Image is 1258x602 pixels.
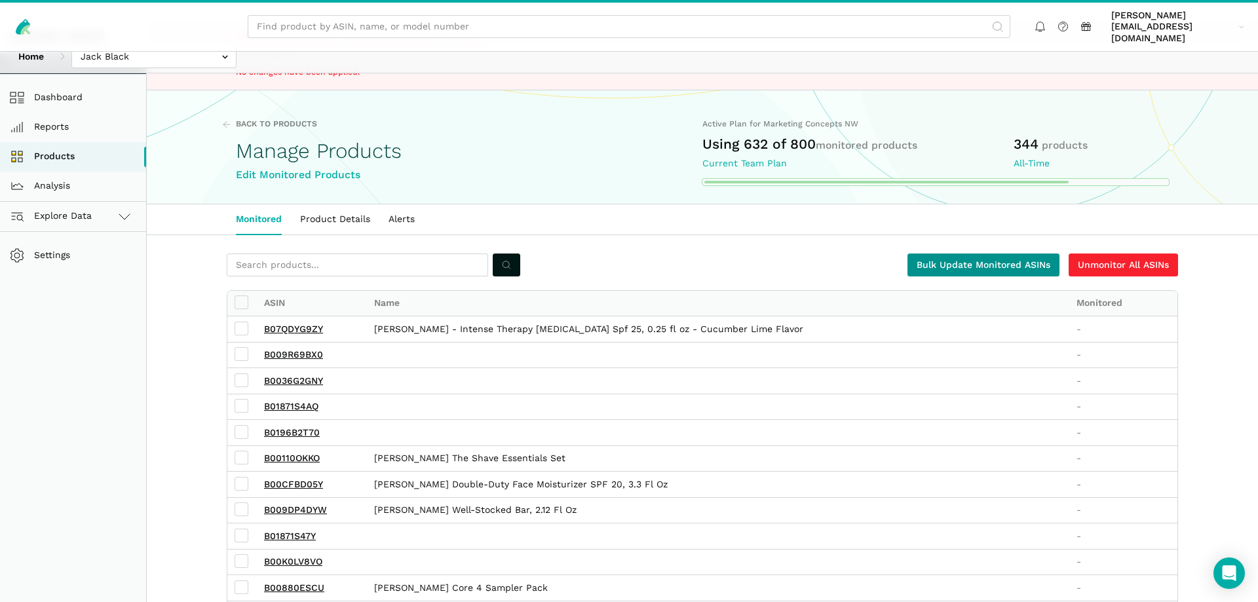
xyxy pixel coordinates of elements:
span: - [1077,375,1081,386]
input: Find product by ASIN, name, or model number [248,15,1010,38]
a: B01871S4AQ [264,401,318,411]
span: Using 632 of 800 [702,136,917,152]
div: All-Time [1014,158,1169,170]
a: Monitored [227,204,291,235]
div: Edit Monitored Products [236,167,702,183]
a: B0036G2GNY [264,375,323,386]
div: [PERSON_NAME] Well-Stocked Bar, 2.12 Fl Oz [365,498,1067,523]
a: B009DP4DYW [264,504,327,515]
a: B00110OKKO [264,453,320,463]
span: - [1077,324,1081,334]
a: B07QDYG9ZY [264,324,323,334]
span: - [1077,453,1081,463]
div: [PERSON_NAME] - Intense Therapy [MEDICAL_DATA] Spf 25, 0.25 fl oz - Cucumber Lime Flavor [365,316,1067,342]
a: Product Details [291,204,379,235]
a: B00CFBD05Y [264,479,323,489]
a: [PERSON_NAME][EMAIL_ADDRESS][DOMAIN_NAME] [1107,7,1249,47]
div: ASIN [255,291,365,316]
div: [PERSON_NAME] Core 4 Sampler Pack [365,575,1067,601]
h1: Manage Products [236,140,702,162]
span: 344 [1014,136,1039,152]
div: Current Team Plan [702,158,1014,170]
input: Jack Black [71,45,237,67]
div: Monitored [1067,291,1177,316]
span: - [1077,504,1081,515]
a: B01871S47Y [264,531,316,541]
span: - [1077,401,1081,411]
span: - [1077,427,1081,438]
div: Active Plan for Marketing Concepts NW [702,119,1169,130]
a: Home [9,45,53,67]
span: - [1077,582,1081,593]
a: Back to Products [222,119,317,130]
span: - [1077,556,1081,567]
div: [PERSON_NAME] Double-Duty Face Moisturizer SPF 20, 3.3 Fl Oz [365,472,1067,497]
a: B00K0LV8VO [264,556,322,567]
a: Bulk Update Monitored ASINs [907,254,1059,276]
input: Search products... [227,254,488,276]
a: B00880ESCU [264,582,324,593]
a: Alerts [379,204,424,235]
div: Open Intercom Messenger [1213,557,1245,589]
a: B0196B2T70 [264,427,320,438]
span: monitored products [816,139,917,151]
div: Name [365,291,1067,316]
div: [PERSON_NAME] The Shave Essentials Set [365,446,1067,472]
a: Unmonitor All ASINs [1069,254,1178,276]
span: - [1077,479,1081,489]
span: Back to Products [236,119,317,130]
span: - [1077,531,1081,541]
a: B009R69BX0 [264,349,323,360]
span: - [1077,349,1081,360]
span: products [1042,139,1088,151]
span: [PERSON_NAME][EMAIL_ADDRESS][DOMAIN_NAME] [1111,10,1234,45]
span: Explore Data [14,208,92,224]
